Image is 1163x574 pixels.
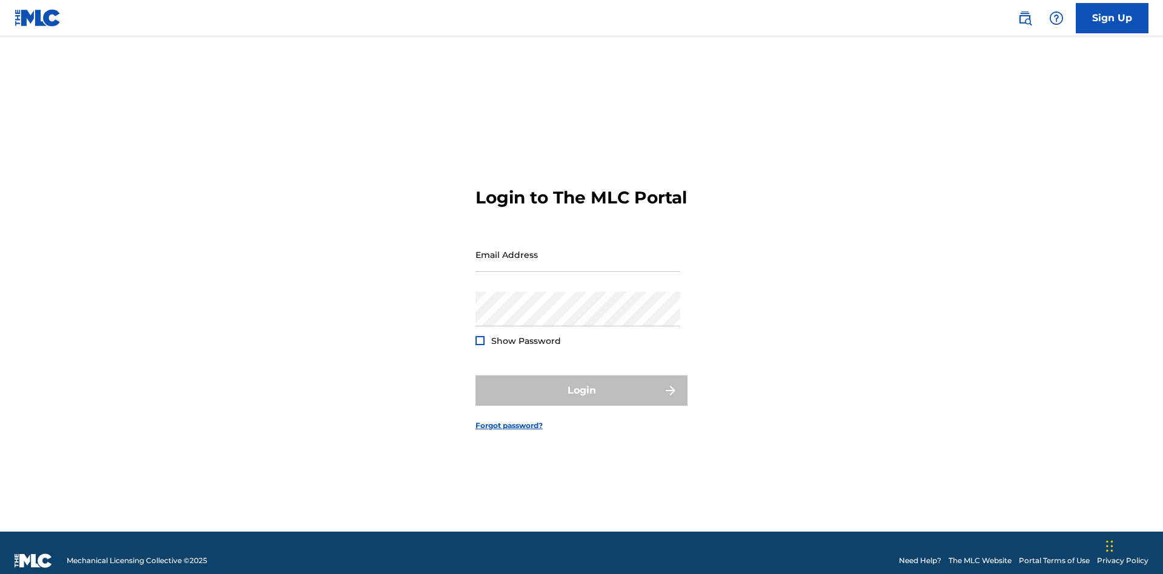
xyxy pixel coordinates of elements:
[949,555,1012,566] a: The MLC Website
[475,187,687,208] h3: Login to The MLC Portal
[1044,6,1069,30] div: Help
[475,420,543,431] a: Forgot password?
[1049,11,1064,25] img: help
[1019,555,1090,566] a: Portal Terms of Use
[1018,11,1032,25] img: search
[491,335,561,346] span: Show Password
[15,553,52,568] img: logo
[67,555,207,566] span: Mechanical Licensing Collective © 2025
[1106,528,1113,564] div: Drag
[1013,6,1037,30] a: Public Search
[1102,516,1163,574] iframe: Chat Widget
[1076,3,1148,33] a: Sign Up
[15,9,61,27] img: MLC Logo
[1097,555,1148,566] a: Privacy Policy
[899,555,941,566] a: Need Help?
